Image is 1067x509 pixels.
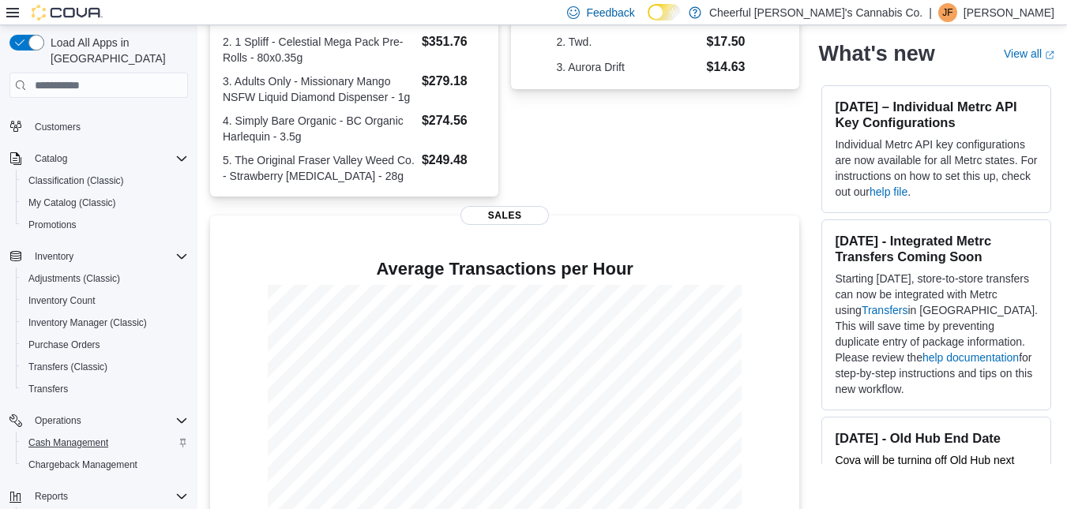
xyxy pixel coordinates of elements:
[1045,50,1054,59] svg: External link
[28,272,120,285] span: Adjustments (Classic)
[22,291,102,310] a: Inventory Count
[22,455,144,474] a: Chargeback Management
[964,3,1054,22] p: [PERSON_NAME]
[44,35,188,66] span: Load All Apps in [GEOGRAPHIC_DATA]
[556,59,700,75] dt: 3. Aurora Drift
[223,113,415,144] dt: 4. Simply Bare Organic - BC Organic Harlequin - 3.5g
[16,192,194,214] button: My Catalog (Classic)
[28,458,137,471] span: Chargeback Management
[22,335,107,354] a: Purchase Orders
[22,357,188,376] span: Transfers (Classic)
[942,3,952,22] span: JF
[422,111,486,130] dd: $274.56
[22,313,153,332] a: Inventory Manager (Classic)
[22,291,188,310] span: Inventory Count
[556,34,700,50] dt: 2. Twd.
[35,490,68,503] span: Reports
[3,485,194,507] button: Reports
[835,99,1038,130] h3: [DATE] – Individual Metrc API Key Configurations
[835,137,1038,200] p: Individual Metrc API key configurations are now available for all Metrc states. For instructions ...
[16,268,194,290] button: Adjustments (Classic)
[870,185,907,198] a: help file
[35,121,81,133] span: Customers
[28,487,188,506] span: Reports
[922,351,1019,364] a: help documentation
[862,304,908,316] a: Transfers
[16,356,194,378] button: Transfers (Classic)
[16,432,194,454] button: Cash Management
[28,149,188,168] span: Catalog
[28,411,188,430] span: Operations
[223,260,787,279] h4: Average Transactions per Hour
[22,357,114,376] a: Transfers (Classic)
[16,378,194,400] button: Transfers
[422,151,486,170] dd: $249.48
[3,115,194,138] button: Customers
[22,433,115,452] a: Cash Management
[28,383,68,395] span: Transfers
[22,313,188,332] span: Inventory Manager (Classic)
[223,73,415,105] dt: 3. Adults Only - Missionary Mango NSFW Liquid Diamond Dispenser - 1g
[16,334,194,356] button: Purchase Orders
[28,196,116,209] span: My Catalog (Classic)
[22,455,188,474] span: Chargeback Management
[28,316,147,329] span: Inventory Manager (Classic)
[22,193,122,212] a: My Catalog (Classic)
[22,335,188,354] span: Purchase Orders
[835,430,1038,446] h3: [DATE] - Old Hub End Date
[3,148,194,170] button: Catalog
[16,214,194,236] button: Promotions
[22,269,126,288] a: Adjustments (Classic)
[35,250,73,263] span: Inventory
[460,206,549,225] span: Sales
[818,41,934,66] h2: What's new
[28,247,80,266] button: Inventory
[22,380,188,399] span: Transfers
[22,215,83,234] a: Promotions
[28,436,108,449] span: Cash Management
[22,171,130,190] a: Classification (Classic)
[28,174,124,187] span: Classification (Classic)
[35,152,67,165] span: Catalog
[223,34,415,65] dt: 2. 1 Spliff - Celestial Mega Pack Pre-Rolls - 80x0.35g
[22,269,188,288] span: Adjustments (Classic)
[28,487,74,506] button: Reports
[3,410,194,432] button: Operations
[28,247,188,266] span: Inventory
[22,433,188,452] span: Cash Management
[16,290,194,312] button: Inventory Count
[28,361,107,373] span: Transfers (Classic)
[32,5,103,21] img: Cova
[28,149,73,168] button: Catalog
[223,152,415,184] dt: 5. The Original Fraser Valley Weed Co. - Strawberry [MEDICAL_DATA] - 28g
[22,171,188,190] span: Classification (Classic)
[707,58,755,77] dd: $14.63
[28,219,77,231] span: Promotions
[1004,47,1054,60] a: View allExternal link
[22,380,74,399] a: Transfers
[835,271,1038,397] p: Starting [DATE], store-to-store transfers can now be integrated with Metrc using in [GEOGRAPHIC_D...
[28,118,87,137] a: Customers
[707,32,755,51] dd: $17.50
[3,245,194,268] button: Inventory
[28,117,188,137] span: Customers
[22,215,188,234] span: Promotions
[929,3,932,22] p: |
[28,411,88,430] button: Operations
[16,454,194,476] button: Chargeback Management
[422,32,486,51] dd: $351.76
[709,3,922,22] p: Cheerful [PERSON_NAME]'s Cannabis Co.
[422,72,486,91] dd: $279.18
[22,193,188,212] span: My Catalog (Classic)
[35,414,81,427] span: Operations
[648,4,681,21] input: Dark Mode
[28,339,100,351] span: Purchase Orders
[938,3,957,22] div: Jason Fitzpatrick
[835,233,1038,264] h3: [DATE] - Integrated Metrc Transfers Coming Soon
[586,5,634,21] span: Feedback
[16,312,194,334] button: Inventory Manager (Classic)
[28,294,96,307] span: Inventory Count
[16,170,194,192] button: Classification (Classic)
